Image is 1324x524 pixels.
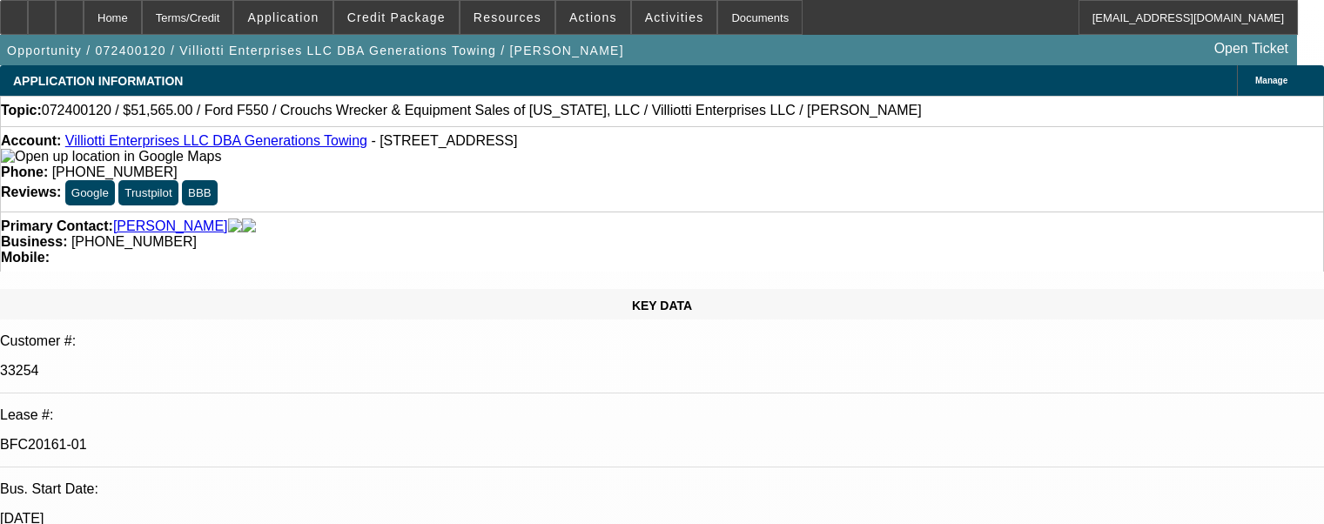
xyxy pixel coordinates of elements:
span: Actions [569,10,617,24]
span: - [STREET_ADDRESS] [371,133,517,148]
strong: Primary Contact: [1,218,113,234]
span: Resources [474,10,541,24]
button: Trustpilot [118,180,178,205]
a: View Google Maps [1,149,221,164]
button: Credit Package [334,1,459,34]
img: Open up location in Google Maps [1,149,221,165]
button: Google [65,180,115,205]
strong: Topic: [1,103,42,118]
strong: Account: [1,133,61,148]
img: facebook-icon.png [228,218,242,234]
a: Open Ticket [1207,34,1295,64]
a: Villiotti Enterprises LLC DBA Generations Towing [65,133,367,148]
span: Manage [1255,76,1287,85]
span: [PHONE_NUMBER] [52,165,178,179]
span: 072400120 / $51,565.00 / Ford F550 / Crouchs Wrecker & Equipment Sales of [US_STATE], LLC / Villi... [42,103,922,118]
span: Opportunity / 072400120 / Villiotti Enterprises LLC DBA Generations Towing / [PERSON_NAME] [7,44,624,57]
span: KEY DATA [632,299,692,312]
span: Credit Package [347,10,446,24]
span: Application [247,10,319,24]
span: Activities [645,10,704,24]
button: Application [234,1,332,34]
img: linkedin-icon.png [242,218,256,234]
button: Resources [460,1,554,34]
a: [PERSON_NAME] [113,218,228,234]
strong: Phone: [1,165,48,179]
button: Actions [556,1,630,34]
button: BBB [182,180,218,205]
span: APPLICATION INFORMATION [13,74,183,88]
span: [PHONE_NUMBER] [71,234,197,249]
strong: Business: [1,234,67,249]
button: Activities [632,1,717,34]
strong: Mobile: [1,250,50,265]
strong: Reviews: [1,185,61,199]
